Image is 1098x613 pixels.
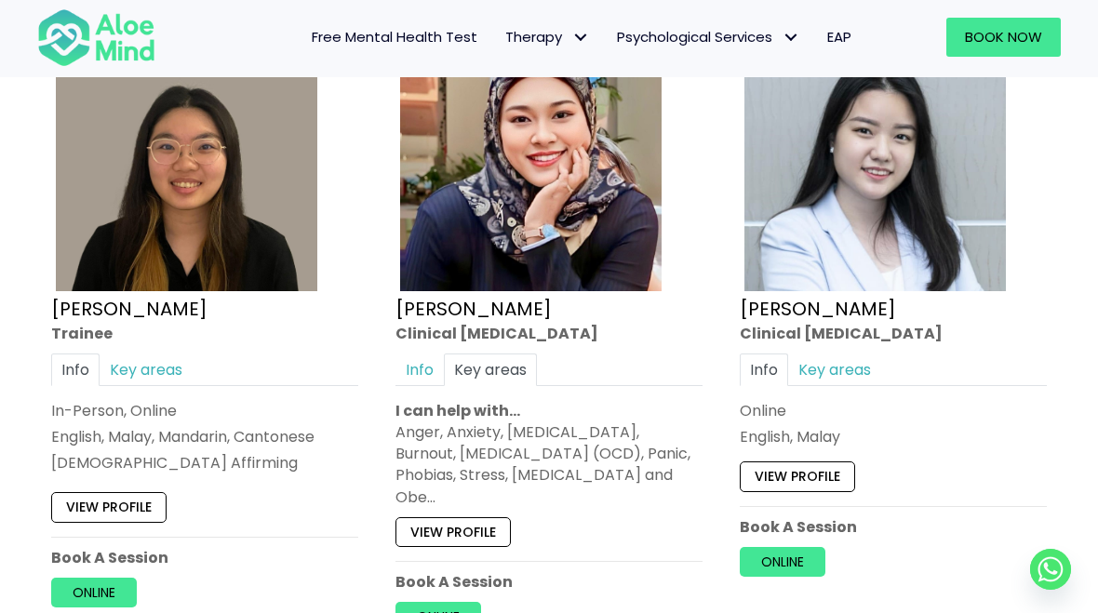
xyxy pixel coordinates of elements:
[567,24,594,51] span: Therapy: submenu
[827,27,851,47] span: EAP
[788,353,881,386] a: Key areas
[56,30,317,291] img: Profile – Xin Yi
[100,353,193,386] a: Key areas
[51,578,137,607] a: Online
[51,493,167,523] a: View profile
[740,461,855,491] a: View profile
[51,452,358,473] div: [DEMOGRAPHIC_DATA] Affirming
[491,18,603,57] a: TherapyTherapy: submenu
[51,323,358,344] div: Trainee
[740,400,1047,421] div: Online
[51,353,100,386] a: Info
[965,27,1042,47] span: Book Now
[400,30,662,291] img: Yasmin Clinical Psychologist
[813,18,865,57] a: EAP
[298,18,491,57] a: Free Mental Health Test
[740,547,825,577] a: Online
[946,18,1061,57] a: Book Now
[51,400,358,421] div: In-Person, Online
[740,353,788,386] a: Info
[505,27,589,47] span: Therapy
[395,353,444,386] a: Info
[395,400,703,421] p: I can help with…
[740,516,1047,538] p: Book A Session
[174,18,865,57] nav: Menu
[744,30,1006,291] img: Yen Li Clinical Psychologist
[51,296,208,322] a: [PERSON_NAME]
[617,27,799,47] span: Psychological Services
[444,353,537,386] a: Key areas
[395,323,703,344] div: Clinical [MEDICAL_DATA]
[603,18,813,57] a: Psychological ServicesPsychological Services: submenu
[395,571,703,593] p: Book A Session
[395,296,552,322] a: [PERSON_NAME]
[740,296,896,322] a: [PERSON_NAME]
[1030,549,1071,590] a: Whatsapp
[395,517,511,547] a: View profile
[51,547,358,568] p: Book A Session
[777,24,804,51] span: Psychological Services: submenu
[37,7,155,67] img: Aloe mind Logo
[740,426,1047,447] p: English, Malay
[51,426,358,447] p: English, Malay, Mandarin, Cantonese
[740,323,1047,344] div: Clinical [MEDICAL_DATA]
[395,421,703,508] div: Anger, Anxiety, [MEDICAL_DATA], Burnout, [MEDICAL_DATA] (OCD), Panic, Phobias, Stress, [MEDICAL_D...
[312,27,477,47] span: Free Mental Health Test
